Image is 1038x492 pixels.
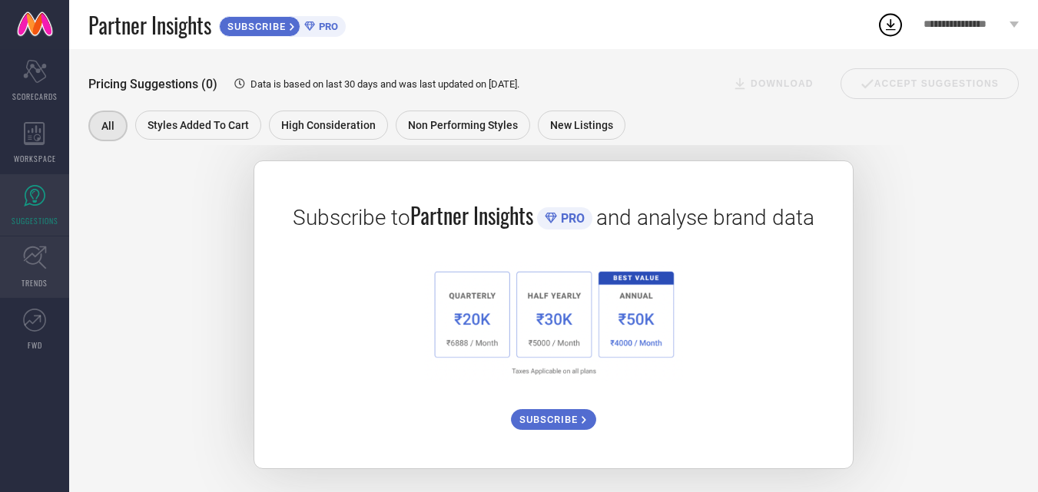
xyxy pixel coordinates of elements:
span: WORKSPACE [14,153,56,164]
span: Styles Added To Cart [148,119,249,131]
div: Open download list [877,11,904,38]
span: TRENDS [22,277,48,289]
span: All [101,120,114,132]
span: Subscribe to [293,205,410,230]
a: SUBSCRIBE [511,398,596,430]
span: Data is based on last 30 days and was last updated on [DATE] . [250,78,519,90]
span: High Consideration [281,119,376,131]
span: PRO [315,21,338,32]
span: Partner Insights [410,200,533,231]
span: and analyse brand data [596,205,814,230]
span: Partner Insights [88,9,211,41]
span: Pricing Suggestions (0) [88,77,217,91]
span: PRO [557,211,585,226]
span: SUBSCRIBE [519,414,582,425]
span: SUGGESTIONS [12,215,58,226]
span: Non Performing Styles [408,119,518,131]
span: SUBSCRIBE [220,21,290,32]
span: SCORECARDS [12,91,58,102]
img: 1a6fb96cb29458d7132d4e38d36bc9c7.png [424,262,684,382]
div: Accept Suggestions [841,68,1019,99]
a: SUBSCRIBEPRO [219,12,346,37]
span: FWD [28,339,42,351]
span: New Listings [550,119,613,131]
